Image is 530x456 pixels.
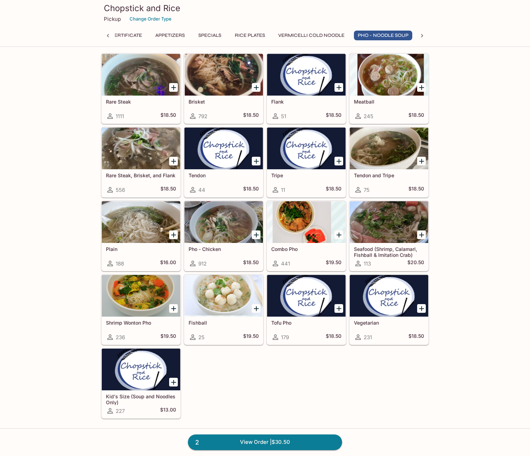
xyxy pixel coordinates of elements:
[102,275,180,317] div: Shrimp Wonton Pho
[126,14,175,24] button: Change Order Type
[169,230,178,239] button: Add Plain
[101,348,181,418] a: Kid's Size (Soup and Noodles Only)227$13.00
[417,83,426,92] button: Add Meatball
[252,157,260,165] button: Add Tendon
[191,438,203,447] span: 2
[267,128,346,169] div: Tripe
[189,172,259,178] h5: Tendon
[267,201,346,243] div: Combo Pho
[267,54,346,124] a: Flank51$18.50
[101,54,181,124] a: Rare Steak1111$18.50
[116,113,124,120] span: 1111
[94,31,146,40] button: Gift Certificate
[198,187,205,193] span: 44
[349,127,429,197] a: Tendon and Tripe75$18.50
[281,334,289,341] span: 179
[243,259,259,268] h5: $18.50
[116,187,125,193] span: 556
[281,260,290,267] span: 441
[364,187,370,193] span: 75
[106,320,176,326] h5: Shrimp Wonton Pho
[281,187,285,193] span: 11
[106,172,176,178] h5: Rare Steak, Brisket, and Flank
[189,99,259,105] h5: Brisket
[271,99,341,105] h5: Flank
[151,31,189,40] button: Appetizers
[334,157,343,165] button: Add Tripe
[160,407,176,415] h5: $13.00
[169,83,178,92] button: Add Rare Steak
[116,408,125,414] span: 227
[106,246,176,252] h5: Plain
[184,54,263,96] div: Brisket
[106,393,176,405] h5: Kid's Size (Soup and Noodles Only)
[194,31,225,40] button: Specials
[271,246,341,252] h5: Combo Pho
[160,259,176,268] h5: $16.00
[354,320,424,326] h5: Vegetarian
[350,54,428,96] div: Meatball
[169,157,178,165] button: Add Rare Steak, Brisket, and Flank
[408,186,424,194] h5: $18.50
[334,230,343,239] button: Add Combo Pho
[104,16,121,22] p: Pickup
[184,201,263,271] a: Pho - Chicken912$18.50
[116,334,125,341] span: 236
[198,260,207,267] span: 912
[354,246,424,258] h5: Seafood (Shrimp, Calamari, Fishball & Imitation Crab)
[350,201,428,243] div: Seafood (Shrimp, Calamari, Fishball & Imitation Crab)
[267,275,346,317] div: Tofu Pho
[326,259,341,268] h5: $19.50
[169,378,178,386] button: Add Kid's Size (Soup and Noodles Only)
[408,333,424,341] h5: $18.50
[252,304,260,313] button: Add Fishball
[160,333,176,341] h5: $19.50
[354,172,424,178] h5: Tendon and Tripe
[267,54,346,96] div: Flank
[271,172,341,178] h5: Tripe
[116,260,124,267] span: 188
[326,186,341,194] h5: $18.50
[184,275,263,317] div: Fishball
[102,128,180,169] div: Rare Steak, Brisket, and Flank
[252,83,260,92] button: Add Brisket
[188,434,342,450] a: 2View Order |$30.50
[267,127,346,197] a: Tripe11$18.50
[198,113,207,120] span: 792
[169,304,178,313] button: Add Shrimp Wonton Pho
[184,275,263,345] a: Fishball25$19.50
[252,230,260,239] button: Add Pho - Chicken
[364,113,373,120] span: 245
[243,333,259,341] h5: $19.50
[326,333,341,341] h5: $18.50
[104,3,426,14] h3: Chopstick and Rice
[102,201,180,243] div: Plain
[271,320,341,326] h5: Tofu Pho
[267,275,346,345] a: Tofu Pho179$18.50
[364,334,372,341] span: 231
[184,54,263,124] a: Brisket792$18.50
[189,246,259,252] h5: Pho - Chicken
[408,112,424,120] h5: $18.50
[417,304,426,313] button: Add Vegetarian
[184,201,263,243] div: Pho - Chicken
[417,230,426,239] button: Add Seafood (Shrimp, Calamari, Fishball & Imitation Crab)
[243,112,259,120] h5: $18.50
[160,186,176,194] h5: $18.50
[326,112,341,120] h5: $18.50
[184,127,263,197] a: Tendon44$18.50
[354,99,424,105] h5: Meatball
[189,320,259,326] h5: Fishball
[349,275,429,345] a: Vegetarian231$18.50
[274,31,348,40] button: Vermicelli Cold Noodle
[184,128,263,169] div: Tendon
[334,304,343,313] button: Add Tofu Pho
[334,83,343,92] button: Add Flank
[106,99,176,105] h5: Rare Steak
[102,54,180,96] div: Rare Steak
[231,31,269,40] button: Rice Plates
[354,31,412,40] button: Pho - Noodle Soup
[102,349,180,390] div: Kid's Size (Soup and Noodles Only)
[267,201,346,271] a: Combo Pho441$19.50
[198,334,205,341] span: 25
